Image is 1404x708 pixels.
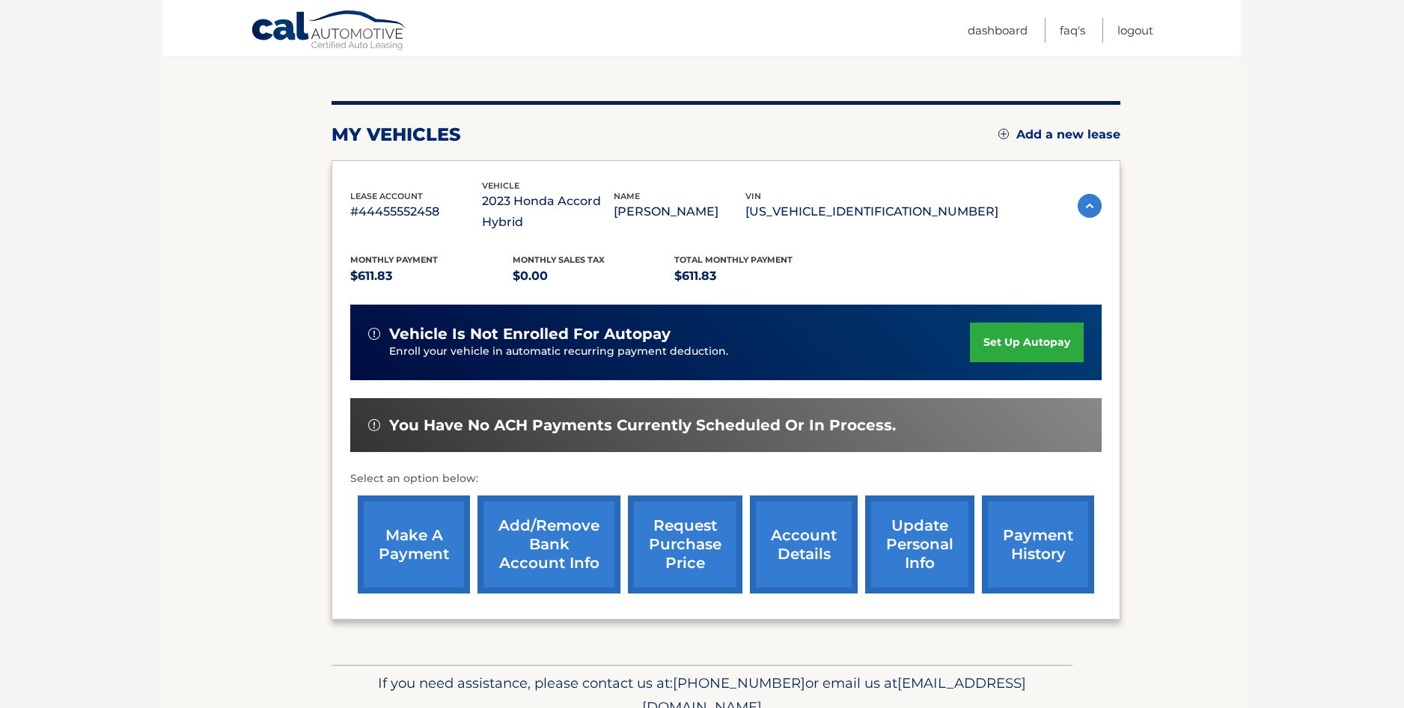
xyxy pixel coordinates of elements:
p: $611.83 [350,266,513,287]
h2: my vehicles [332,123,461,146]
p: Select an option below: [350,470,1102,488]
span: Monthly sales Tax [513,254,605,265]
img: alert-white.svg [368,328,380,340]
span: name [614,191,640,201]
a: request purchase price [628,495,742,593]
span: Total Monthly Payment [674,254,793,265]
a: FAQ's [1060,18,1085,43]
img: accordion-active.svg [1078,194,1102,218]
span: lease account [350,191,423,201]
span: You have no ACH payments currently scheduled or in process. [389,416,896,435]
span: [PHONE_NUMBER] [673,674,805,692]
span: Monthly Payment [350,254,438,265]
p: 2023 Honda Accord Hybrid [482,191,614,233]
img: add.svg [998,129,1009,139]
a: Add/Remove bank account info [477,495,620,593]
p: $0.00 [513,266,675,287]
a: Add a new lease [998,127,1120,142]
a: make a payment [358,495,470,593]
a: set up autopay [970,323,1084,362]
a: account details [750,495,858,593]
a: update personal info [865,495,974,593]
p: $611.83 [674,266,837,287]
a: payment history [982,495,1094,593]
p: Enroll your vehicle in automatic recurring payment deduction. [389,344,970,360]
span: vehicle [482,180,519,191]
p: #44455552458 [350,201,482,222]
a: Logout [1117,18,1153,43]
img: alert-white.svg [368,419,380,431]
a: Cal Automotive [251,10,408,53]
span: vehicle is not enrolled for autopay [389,325,671,344]
a: Dashboard [968,18,1028,43]
p: [US_VEHICLE_IDENTIFICATION_NUMBER] [745,201,998,222]
p: [PERSON_NAME] [614,201,745,222]
span: vin [745,191,761,201]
